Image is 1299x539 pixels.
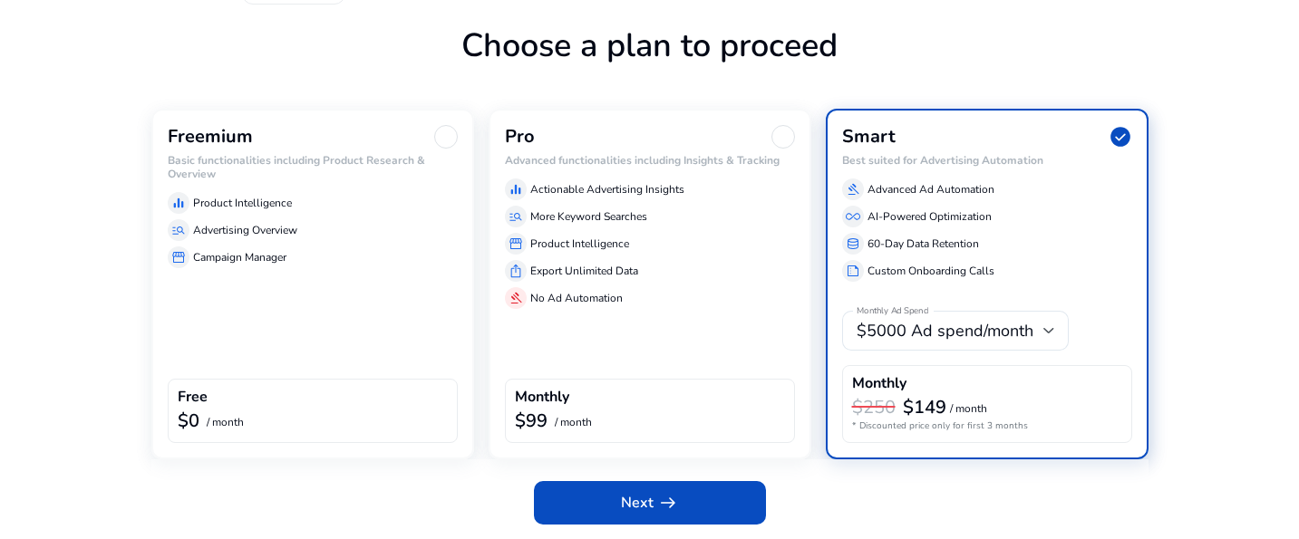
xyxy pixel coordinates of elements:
b: $149 [903,395,946,419]
h4: Monthly [852,375,906,392]
h6: Basic functionalities including Product Research & Overview [168,154,458,180]
span: check_circle [1109,125,1132,149]
p: / month [555,417,592,428]
span: ios_share [509,264,523,278]
span: all_inclusive [846,209,860,224]
p: Advanced Ad Automation [868,181,994,197]
span: Next [621,492,679,514]
span: manage_search [509,209,523,224]
button: Nextarrow_right_alt [534,481,766,525]
span: manage_search [171,223,186,237]
span: equalizer [509,182,523,197]
span: storefront [171,250,186,265]
h3: $250 [852,397,896,419]
span: arrow_right_alt [657,492,679,514]
p: / month [950,403,987,415]
h4: Monthly [515,389,569,406]
h3: Pro [505,126,535,148]
p: Actionable Advertising Insights [530,181,684,197]
span: $5000 Ad spend/month [857,320,1033,342]
mat-label: Monthly Ad Spend [857,305,928,318]
p: Advertising Overview [193,222,297,238]
span: equalizer [171,196,186,210]
span: database [846,236,860,251]
b: $0 [178,409,199,433]
p: / month [207,417,244,428]
p: More Keyword Searches [530,208,647,225]
p: Custom Onboarding Calls [868,263,994,279]
h4: Free [178,389,208,406]
h1: Choose a plan to proceed [151,26,1149,109]
p: Product Intelligence [193,195,292,211]
span: gavel [846,182,860,197]
p: 60-Day Data Retention [868,236,979,252]
p: Product Intelligence [530,236,629,252]
p: No Ad Automation [530,290,623,306]
span: gavel [509,291,523,305]
h6: Best suited for Advertising Automation [842,154,1132,167]
p: Campaign Manager [193,249,286,265]
b: $99 [515,409,548,433]
span: storefront [509,236,523,251]
h3: Freemium [168,126,253,148]
p: Export Unlimited Data [530,263,638,279]
span: summarize [846,264,860,278]
p: * Discounted price only for first 3 months [852,419,1122,433]
h6: Advanced functionalities including Insights & Tracking [505,154,795,167]
h3: Smart [842,126,896,148]
p: AI-Powered Optimization [868,208,992,225]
